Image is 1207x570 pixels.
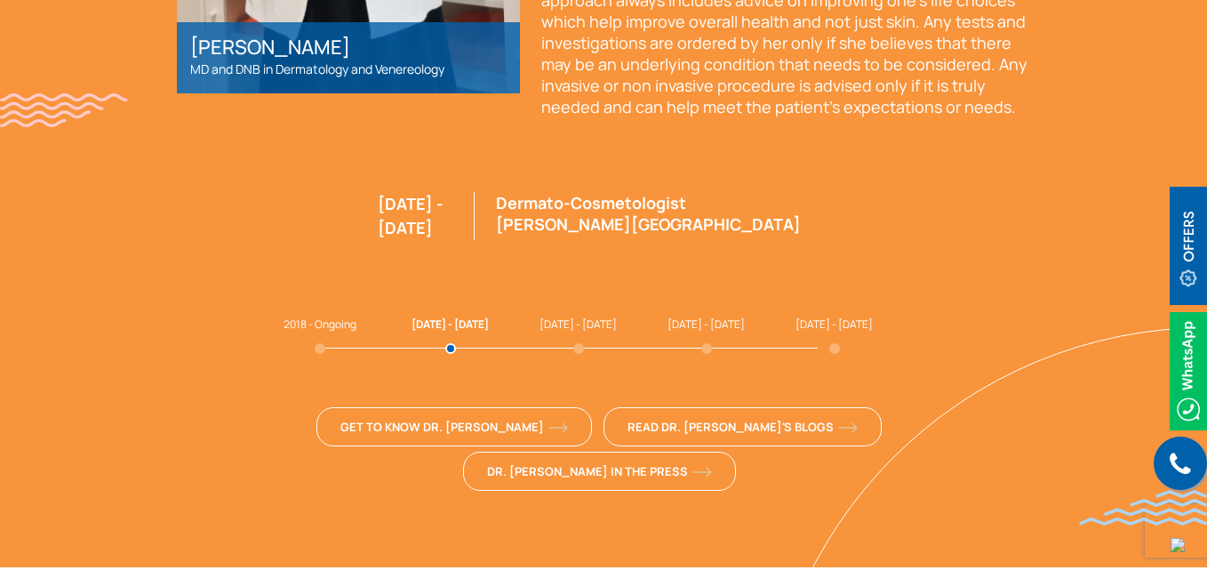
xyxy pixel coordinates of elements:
[190,36,507,59] h2: [PERSON_NAME]
[284,317,356,332] span: 2018 - Ongoing
[412,317,489,332] span: [DATE] - [DATE]
[463,452,736,491] a: Dr. [PERSON_NAME] in the Pressorange-arrow
[177,132,1030,309] div: 2 / 5
[378,192,475,240] div: [DATE] - [DATE]
[603,407,882,446] a: Read Dr. [PERSON_NAME]'s Blogsorange-arrow
[1170,359,1207,379] a: Whatsappicon
[316,407,592,446] a: Get to Know Dr. [PERSON_NAME]orange-arrow
[540,317,617,332] span: [DATE] - [DATE]
[340,419,568,435] span: Get to Know Dr. [PERSON_NAME]
[548,422,568,433] img: orange-arrow
[1170,187,1207,305] img: offerBt
[190,59,507,80] p: MD and DNB in Dermatology and Venereology
[487,463,712,479] span: Dr. [PERSON_NAME] in the Press
[1079,490,1207,526] img: bluewave
[692,467,712,478] img: orange-arrow
[667,317,745,332] span: [DATE] - [DATE]
[1171,538,1185,552] img: up-blue-arrow.svg
[1170,312,1207,430] img: Whatsappicon
[627,419,858,435] span: Read Dr. [PERSON_NAME]'s Blogs
[795,317,873,332] span: [DATE] - [DATE]
[496,192,829,235] p: Dermato-Cosmetologist [PERSON_NAME][GEOGRAPHIC_DATA]
[838,422,858,433] img: orange-arrow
